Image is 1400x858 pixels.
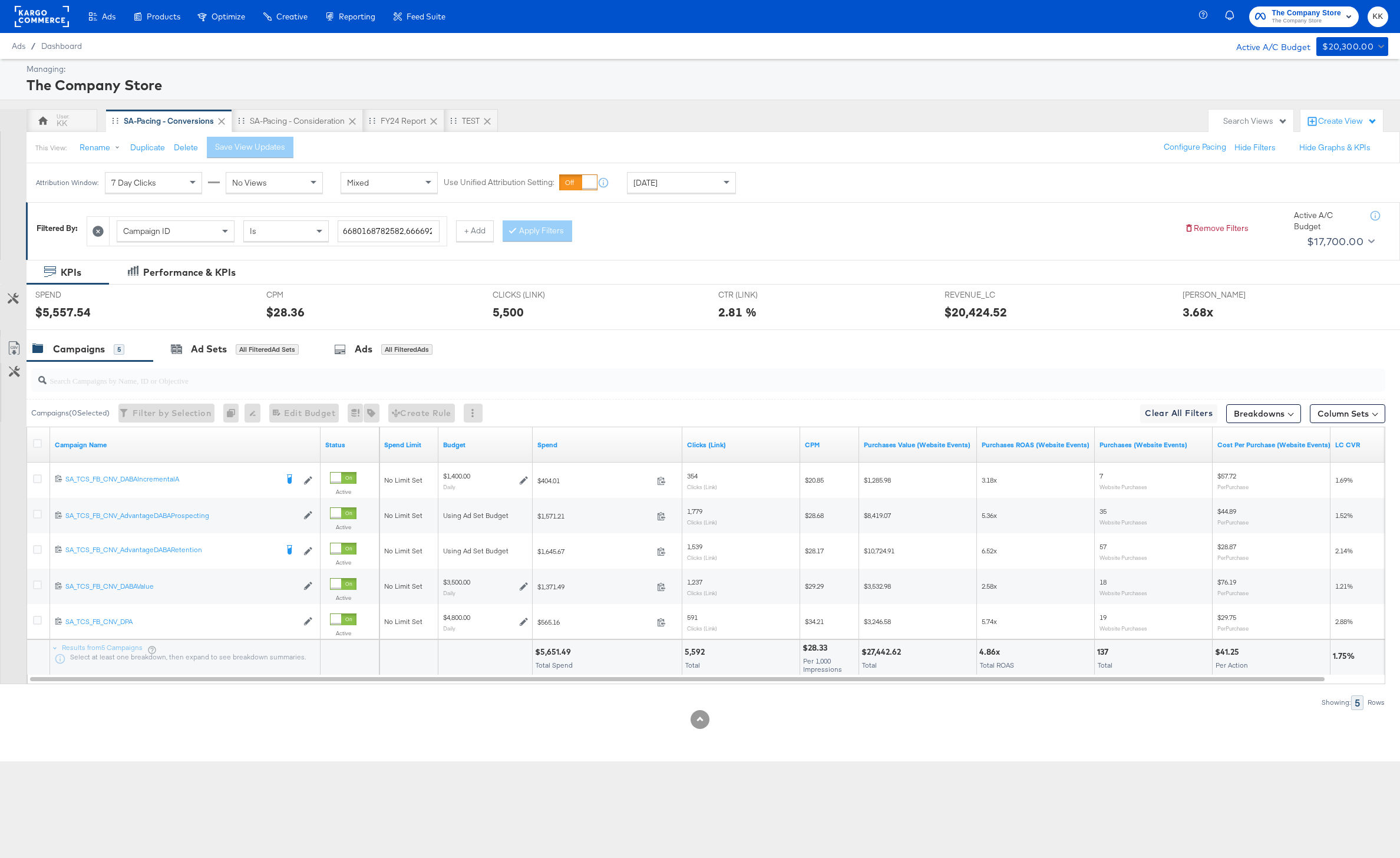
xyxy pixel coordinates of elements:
button: Column Sets [1310,404,1385,423]
div: Performance & KPIs [143,266,236,279]
sub: Clicks (Link) [687,553,717,560]
sub: Website Purchases [1099,553,1147,560]
span: Total ROAS [980,661,1014,669]
div: 3.68x [1183,303,1213,321]
span: $29.75 [1217,613,1236,622]
div: SA_TCS_FB_CNV_DPA [65,617,298,626]
span: CLICKS (LINK) [493,289,581,301]
button: Clear All Filters [1140,404,1217,423]
a: SA_TCS_FB_CNV_AdvantageDABARetention [65,545,277,557]
span: $1,285.98 [864,476,891,484]
span: Products [147,12,180,21]
sub: Daily [443,483,455,490]
button: $17,700.00 [1302,232,1377,251]
label: Use Unified Attribution Setting: [444,177,554,189]
sub: Website Purchases [1099,518,1147,525]
div: All Filtered Ads [381,344,432,355]
button: Hide Filters [1234,142,1276,153]
button: KK [1368,6,1388,27]
sub: Per Purchase [1217,589,1249,596]
span: Ads [12,41,25,51]
span: 1,539 [687,542,702,551]
div: $41.25 [1215,646,1243,658]
button: $20,300.00 [1316,37,1388,56]
div: Managing: [27,64,1385,75]
div: Attribution Window: [35,179,99,187]
sub: Daily [443,589,455,596]
div: 2.81 % [718,303,757,321]
label: Active [330,523,356,531]
button: Breakdowns [1226,404,1301,423]
span: 5.74x [982,617,997,626]
button: Duplicate [130,142,165,153]
span: Is [250,226,256,236]
button: Remove Filters [1184,223,1249,234]
label: Active [330,559,356,566]
span: 1,779 [687,507,702,516]
div: Rows [1367,698,1385,707]
span: CPM [266,289,355,301]
div: Drag to reorder tab [369,117,375,124]
div: Create View [1318,115,1377,127]
span: 18 [1099,577,1107,586]
sub: Daily [443,624,455,631]
span: $8,419.07 [864,511,891,520]
div: SA_TCS_FB_CNV_AdvantageDABARetention [65,545,277,555]
sub: Per Purchase [1217,483,1249,490]
span: 6.52x [982,546,997,555]
span: Mixed [347,177,369,188]
span: Campaign ID [123,226,170,236]
span: The Company Store [1272,16,1341,26]
span: KK [1372,10,1384,24]
span: Optimize [212,12,245,21]
span: No Views [232,177,267,188]
div: Active A/C Budget [1224,37,1310,55]
sub: Website Purchases [1099,483,1147,490]
span: Total Spend [536,661,573,669]
div: Drag to reorder tab [450,117,457,124]
div: SA-Pacing - Conversions [124,115,214,127]
span: Creative [276,12,308,21]
div: $5,557.54 [35,303,91,321]
div: $20,300.00 [1322,39,1373,54]
span: No Limit Set [384,582,422,590]
span: 7 Day Clicks [111,177,156,188]
label: Active [330,594,356,602]
div: Using Ad Set Budget [443,511,528,520]
span: 1.21% [1335,582,1353,590]
div: 137 [1097,646,1112,658]
div: SA_TCS_FB_CNV_DABAValue [65,582,298,591]
sub: Website Purchases [1099,589,1147,596]
span: 2.88% [1335,617,1353,626]
button: Delete [174,142,198,153]
button: Configure Pacing [1155,137,1234,158]
span: $76.19 [1217,577,1236,586]
span: [PERSON_NAME] [1183,289,1271,301]
div: $20,424.52 [945,303,1007,321]
button: Hide Graphs & KPIs [1299,142,1371,153]
span: Per 1,000 Impressions [803,656,842,674]
span: 1.69% [1335,476,1353,484]
span: $28.17 [805,546,824,555]
span: / [25,41,41,51]
span: No Limit Set [384,476,422,484]
div: 5 [114,344,124,355]
a: Your campaign name. [55,440,316,450]
label: Active [330,488,356,496]
span: Dashboard [41,41,82,51]
div: Ads [355,342,372,356]
span: 1,237 [687,577,702,586]
span: Reporting [339,12,375,21]
input: Search Campaigns by Name, ID or Objective [47,364,1259,387]
span: Ads [102,12,115,21]
sub: Clicks (Link) [687,624,717,631]
label: Active [330,629,356,637]
div: 1.75% [1333,651,1358,662]
div: 5 [1351,695,1363,710]
span: $3,246.58 [864,617,891,626]
span: $57.72 [1217,471,1236,480]
div: FY24 Report [381,115,426,127]
a: SA_TCS_FB_CNV_AdvantageDABAProspecting [65,511,298,521]
sub: Clicks (Link) [687,589,717,596]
